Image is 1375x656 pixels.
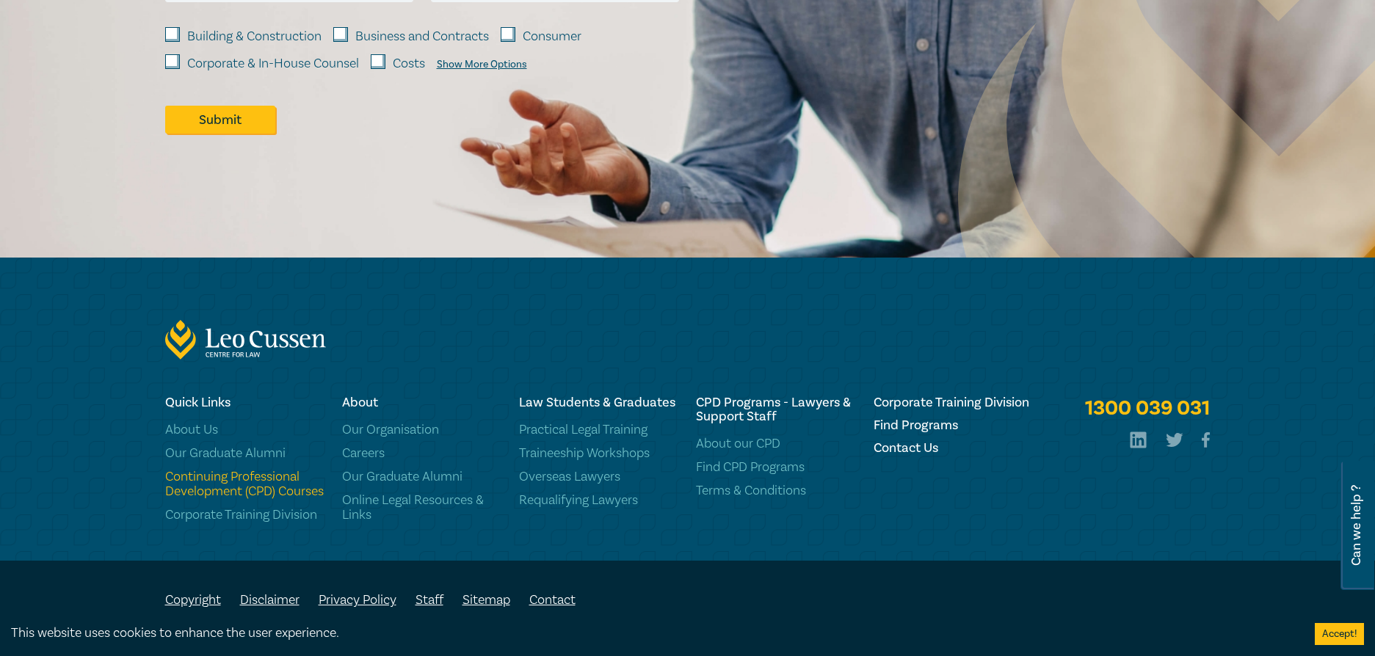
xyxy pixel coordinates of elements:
a: Traineeship Workshops [519,446,678,461]
label: Corporate & In-House Counsel [187,54,359,73]
a: Contact Us [874,441,1033,455]
div: Show More Options [437,59,527,70]
a: Our Graduate Alumni [165,446,324,461]
a: Contact [529,591,576,608]
a: Disclaimer [240,591,300,608]
h6: Quick Links [165,396,324,409]
a: About Us [165,423,324,437]
a: Our Graduate Alumni [342,470,501,484]
label: Costs [393,54,425,73]
label: Building & Construction [187,27,322,46]
a: Requalifying Lawyers [519,493,678,508]
a: 1300 039 031 [1085,396,1210,422]
button: Submit [165,106,275,134]
a: Staff [416,591,443,608]
a: Terms & Conditions [696,484,855,498]
h6: CPD Programs - Lawyers & Support Staff [696,396,855,423]
span: Can we help ? [1349,470,1363,581]
h6: About [342,396,501,409]
a: Find CPD Programs [696,460,855,475]
a: Online Legal Resources & Links [342,493,501,522]
a: Corporate Training Division [165,508,324,522]
a: Privacy Policy [319,591,396,608]
a: Find Programs [874,418,1033,432]
a: Copyright [165,591,221,608]
a: About our CPD [696,437,855,451]
button: Accept cookies [1315,623,1364,645]
label: Consumer [523,27,581,46]
label: Business and Contracts [355,27,489,46]
a: Practical Legal Training [519,423,678,437]
a: Continuing Professional Development (CPD) Courses [165,470,324,499]
div: This website uses cookies to enhance the user experience. [11,624,1293,643]
a: Sitemap [462,591,510,608]
a: Overseas Lawyers [519,470,678,484]
a: Careers [342,446,501,461]
a: Corporate Training Division [874,396,1033,409]
a: Our Organisation [342,423,501,437]
h6: Law Students & Graduates [519,396,678,409]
